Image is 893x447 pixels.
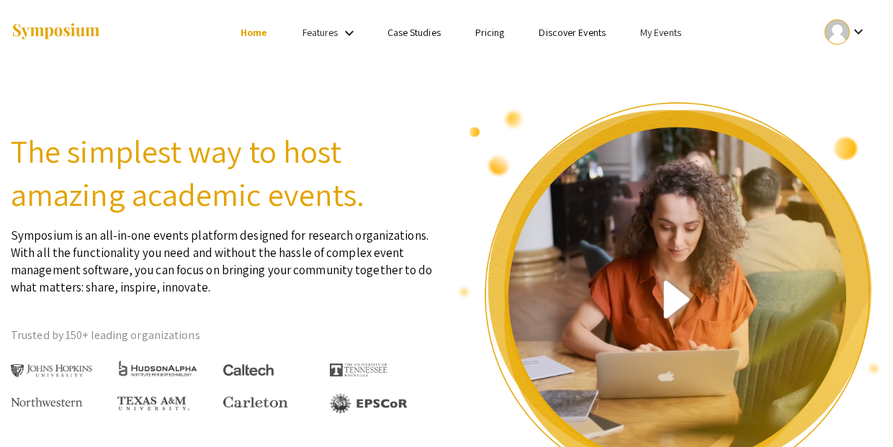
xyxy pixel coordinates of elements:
a: Pricing [475,26,505,39]
a: Features [302,26,338,39]
mat-icon: Expand account dropdown [850,23,867,40]
a: Case Studies [387,26,441,39]
img: Texas A&M University [117,397,189,411]
mat-icon: Expand Features list [341,24,358,42]
img: Northwestern [11,397,83,406]
a: My Events [640,26,681,39]
button: Expand account dropdown [809,16,882,48]
img: Carleton [223,397,288,408]
h2: The simplest way to host amazing academic events. [11,130,436,216]
p: Trusted by 150+ leading organizations [11,325,436,346]
a: Discover Events [539,26,606,39]
img: Caltech [223,364,274,376]
img: Symposium by ForagerOne [11,22,101,42]
img: The University of Tennessee [330,364,387,376]
a: Home [241,26,267,39]
img: EPSCOR [330,393,409,414]
img: HudsonAlpha [117,360,199,376]
p: Symposium is an all-in-one events platform designed for research organizations. With all the func... [11,216,436,296]
img: Johns Hopkins University [11,364,92,378]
